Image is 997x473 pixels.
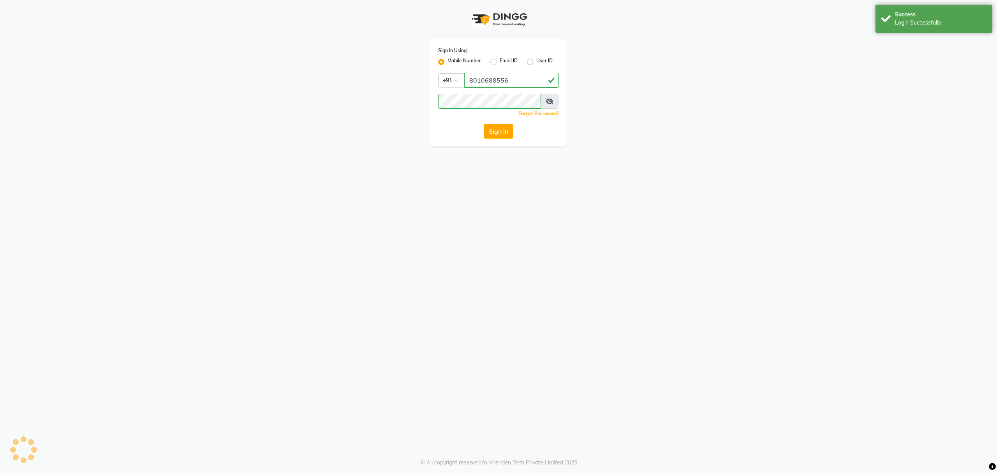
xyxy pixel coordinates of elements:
a: Forgot Password? [518,111,559,116]
label: Email ID [500,57,518,67]
img: logo1.svg [467,8,530,31]
label: User ID [536,57,553,67]
input: Username [464,73,559,88]
label: Mobile Number [447,57,481,67]
button: Sign In [484,124,513,139]
input: Username [438,94,541,109]
div: Login Successfully. [895,19,986,27]
label: Sign In Using: [438,47,468,54]
div: Success [895,11,986,19]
